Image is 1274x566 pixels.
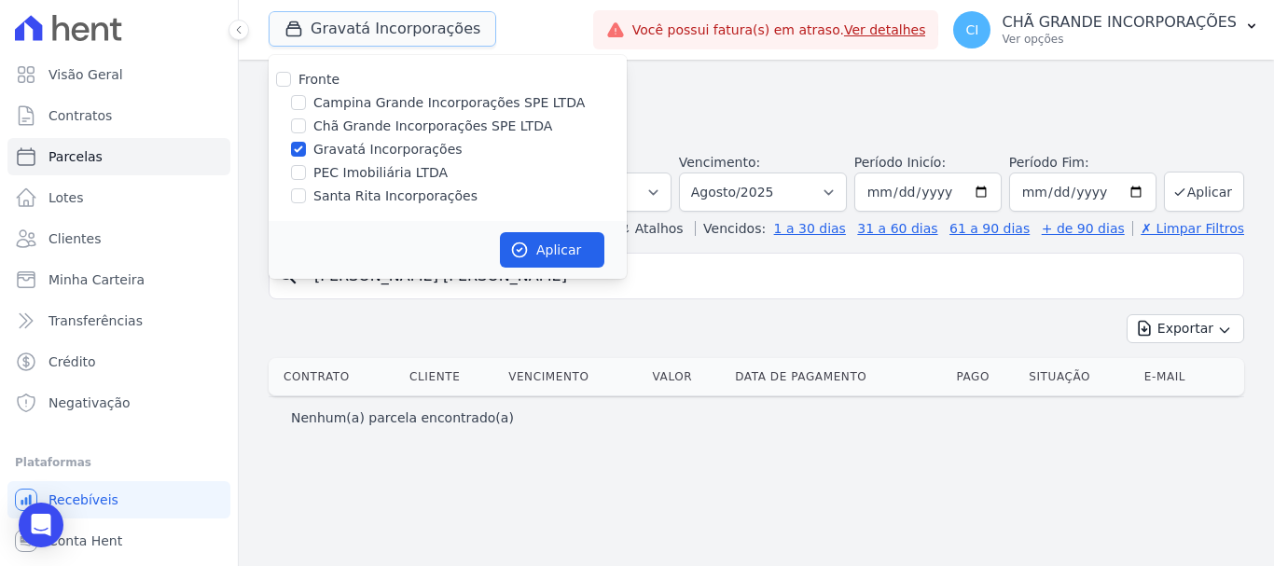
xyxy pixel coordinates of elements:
[291,408,514,427] p: Nenhum(a) parcela encontrado(a)
[1164,172,1244,212] button: Aplicar
[303,257,1236,295] input: Buscar por nome do lote ou do cliente
[695,221,766,236] label: Vencidos:
[1009,153,1156,173] label: Período Fim:
[48,270,145,289] span: Minha Carteira
[1002,32,1237,47] p: Ver opções
[313,186,478,206] label: Santa Rita Incorporações
[313,163,448,183] label: PEC Imobiliária LTDA
[774,221,846,236] a: 1 a 30 dias
[313,93,585,113] label: Campina Grande Incorporações SPE LTDA
[1137,358,1222,395] th: E-mail
[619,221,683,236] label: ↯ Atalhos
[7,179,230,216] a: Lotes
[48,490,118,509] span: Recebíveis
[269,75,1244,108] h2: Parcelas
[854,155,946,170] label: Período Inicío:
[7,56,230,93] a: Visão Geral
[48,188,84,207] span: Lotes
[949,358,1021,395] th: Pago
[966,23,979,36] span: CI
[313,140,463,159] label: Gravatá Incorporações
[857,221,937,236] a: 31 a 60 dias
[7,384,230,421] a: Negativação
[48,531,122,550] span: Conta Hent
[48,65,123,84] span: Visão Geral
[632,21,926,40] span: Você possui fatura(s) em atraso.
[949,221,1030,236] a: 61 a 90 dias
[7,343,230,380] a: Crédito
[402,358,501,395] th: Cliente
[1042,221,1125,236] a: + de 90 dias
[48,229,101,248] span: Clientes
[679,155,760,170] label: Vencimento:
[48,147,103,166] span: Parcelas
[1002,13,1237,32] p: CHÃ GRANDE INCORPORAÇÕES
[1021,358,1137,395] th: Situação
[7,138,230,175] a: Parcelas
[298,72,339,87] label: Fronte
[313,117,552,136] label: Chã Grande Incorporações SPE LTDA
[15,451,223,474] div: Plataformas
[844,22,926,37] a: Ver detalhes
[501,358,644,395] th: Vencimento
[1127,314,1244,343] button: Exportar
[48,352,96,371] span: Crédito
[48,393,131,412] span: Negativação
[7,97,230,134] a: Contratos
[48,311,143,330] span: Transferências
[7,481,230,518] a: Recebíveis
[48,106,112,125] span: Contratos
[500,232,604,268] button: Aplicar
[269,358,402,395] th: Contrato
[7,261,230,298] a: Minha Carteira
[938,4,1274,56] button: CI CHÃ GRANDE INCORPORAÇÕES Ver opções
[7,220,230,257] a: Clientes
[7,522,230,559] a: Conta Hent
[645,358,728,395] th: Valor
[727,358,949,395] th: Data de Pagamento
[269,11,496,47] button: Gravatá Incorporações
[19,503,63,547] div: Open Intercom Messenger
[1132,221,1244,236] a: ✗ Limpar Filtros
[7,302,230,339] a: Transferências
